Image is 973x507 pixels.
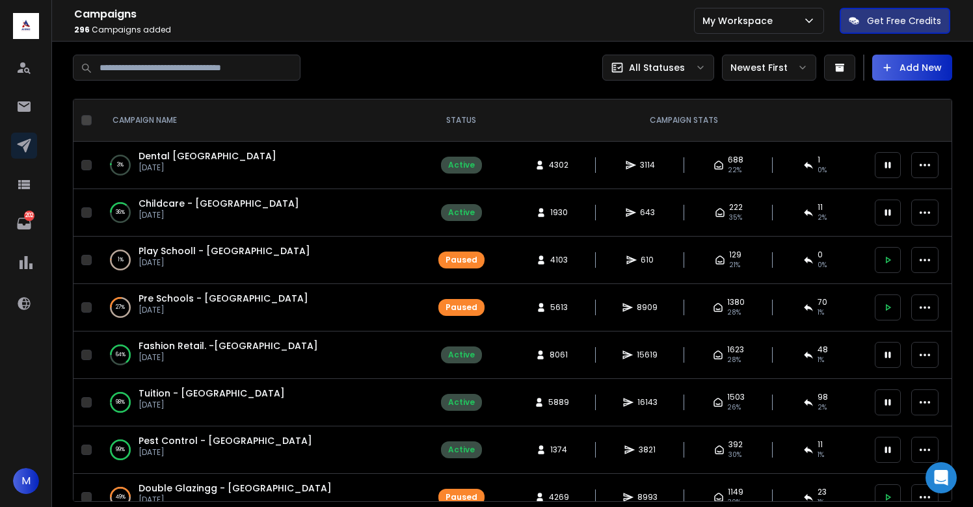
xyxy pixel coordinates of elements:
span: 1380 [727,297,745,307]
span: Double Glazingg - [GEOGRAPHIC_DATA] [139,482,332,495]
div: Active [448,160,475,170]
span: 22 % [728,165,741,175]
span: 70 [818,297,827,307]
span: 4302 [549,160,568,170]
div: Active [448,350,475,360]
a: Play Schooll - [GEOGRAPHIC_DATA] [139,244,310,257]
span: 1503 [727,392,745,402]
span: 28 % [727,307,741,318]
span: 1 % [818,450,824,460]
span: 11 [818,439,823,450]
button: Newest First [722,55,816,81]
p: 49 % [116,491,126,504]
p: 64 % [116,348,126,361]
div: Open Intercom Messenger [926,462,957,493]
span: 15619 [637,350,658,360]
span: 1 % [818,307,824,318]
div: Paused [446,492,477,502]
div: Active [448,397,475,408]
span: 222 [729,202,743,213]
span: 0 [818,250,823,260]
span: 8909 [637,302,658,313]
p: 36 % [116,206,125,219]
td: 27%Pre Schools - [GEOGRAPHIC_DATA][DATE] [97,284,422,331]
a: Dental [GEOGRAPHIC_DATA] [139,149,276,162]
p: 99 % [116,443,125,456]
span: 11 [818,202,823,213]
span: 296 [74,24,90,35]
th: CAMPAIGN NAME [97,99,422,142]
p: [DATE] [139,305,308,315]
span: 610 [641,255,654,265]
td: 3%Dental [GEOGRAPHIC_DATA][DATE] [97,142,422,189]
span: 28 % [727,355,741,365]
p: [DATE] [139,400,285,410]
td: 99%Pest Control - [GEOGRAPHIC_DATA][DATE] [97,426,422,474]
span: 16143 [637,397,658,408]
p: [DATE] [139,162,276,173]
td: 98%Tuition - [GEOGRAPHIC_DATA][DATE] [97,379,422,426]
td: 36%Childcare - [GEOGRAPHIC_DATA][DATE] [97,189,422,237]
p: [DATE] [139,495,332,505]
div: Active [448,207,475,218]
span: 26 % [727,402,741,413]
p: All Statuses [629,61,685,74]
img: logo [13,13,39,39]
p: 27 % [116,301,125,314]
div: Active [448,445,475,455]
span: 0 % [818,165,827,175]
span: 1623 [727,344,744,355]
span: 1930 [550,207,568,218]
span: 21 % [729,260,740,270]
a: Tuition - [GEOGRAPHIC_DATA] [139,387,285,400]
p: [DATE] [139,352,318,363]
span: 2 % [818,402,827,413]
p: Campaigns added [74,25,694,35]
span: 0 % [818,260,827,270]
span: 48 [818,344,828,355]
span: 129 [729,250,741,260]
a: Childcare - [GEOGRAPHIC_DATA] [139,197,299,210]
span: 3114 [640,160,655,170]
p: Get Free Credits [867,14,941,27]
span: 4269 [549,492,569,502]
a: Pest Control - [GEOGRAPHIC_DATA] [139,434,312,447]
span: M [13,468,39,494]
p: 202 [24,211,34,221]
span: 23 [818,487,827,497]
div: Paused [446,302,477,313]
p: 3 % [117,159,124,172]
p: [DATE] [139,447,312,458]
span: 1374 [550,445,567,455]
span: 1 [818,155,820,165]
td: 64%Fashion Retail. -[GEOGRAPHIC_DATA][DATE] [97,331,422,379]
a: Fashion Retail. -[GEOGRAPHIC_DATA] [139,339,318,352]
span: 4103 [550,255,568,265]
div: Paused [446,255,477,265]
span: 392 [728,439,743,450]
a: Pre Schools - [GEOGRAPHIC_DATA] [139,292,308,305]
th: CAMPAIGN STATS [500,99,867,142]
span: 1 % [818,355,824,365]
th: STATUS [422,99,500,142]
a: 202 [11,211,37,237]
span: 688 [728,155,743,165]
span: 8993 [637,492,658,502]
td: 1%Play Schooll - [GEOGRAPHIC_DATA][DATE] [97,237,422,284]
span: 3821 [639,445,656,455]
span: 5889 [548,397,569,408]
span: 35 % [729,213,742,223]
p: [DATE] [139,210,299,220]
span: 1149 [728,487,743,497]
span: 98 [818,392,828,402]
p: 1 % [118,253,124,266]
span: 643 [640,207,655,218]
span: 30 % [728,450,741,460]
